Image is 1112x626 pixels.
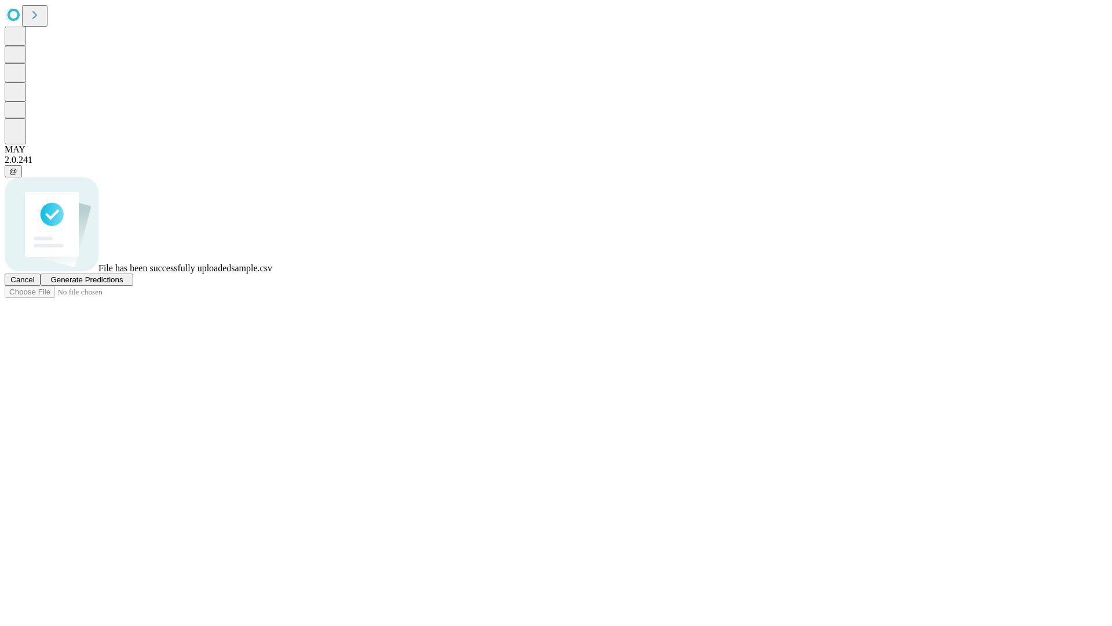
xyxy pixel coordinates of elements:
span: Generate Predictions [50,275,123,284]
div: MAY [5,144,1107,155]
button: @ [5,165,22,177]
div: 2.0.241 [5,155,1107,165]
span: @ [9,167,17,176]
span: sample.csv [231,263,272,273]
button: Generate Predictions [41,274,133,286]
button: Cancel [5,274,41,286]
span: Cancel [10,275,35,284]
span: File has been successfully uploaded [98,263,231,273]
